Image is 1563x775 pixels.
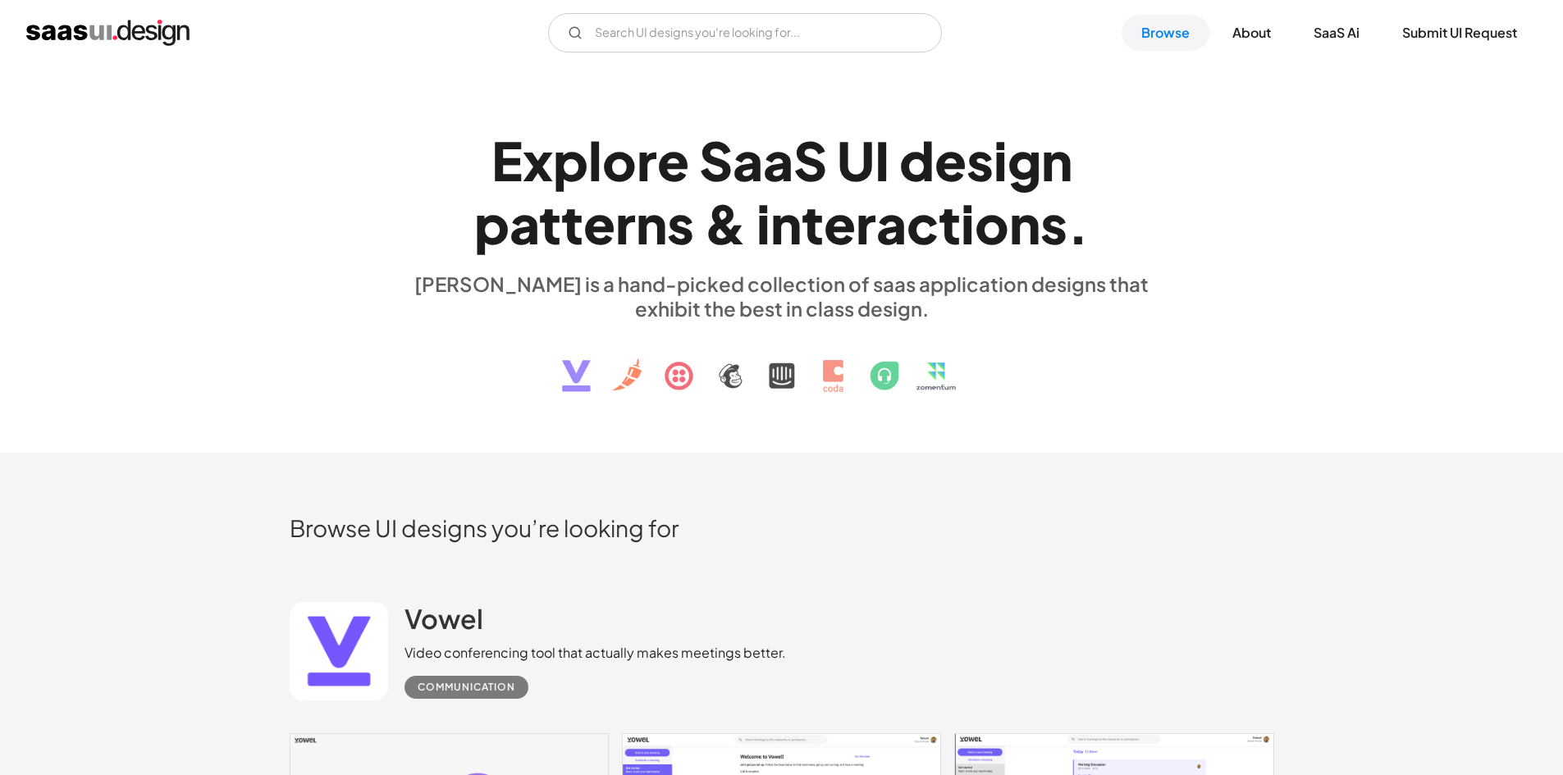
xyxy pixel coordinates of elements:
a: Submit UI Request [1382,15,1537,51]
h1: Explore SaaS UI design patterns & interactions. [404,129,1159,255]
a: Vowel [404,602,483,643]
img: text, icon, saas logo [533,321,1031,406]
input: Search UI designs you're looking for... [548,13,942,52]
a: About [1213,15,1291,51]
div: Video conferencing tool that actually makes meetings better. [404,643,786,663]
a: SaaS Ai [1294,15,1379,51]
a: Browse [1122,15,1209,51]
div: Communication [418,677,515,697]
h2: Browse UI designs you’re looking for [290,513,1274,542]
div: [PERSON_NAME] is a hand-picked collection of saas application designs that exhibit the best in cl... [404,271,1159,321]
h2: Vowel [404,602,483,635]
